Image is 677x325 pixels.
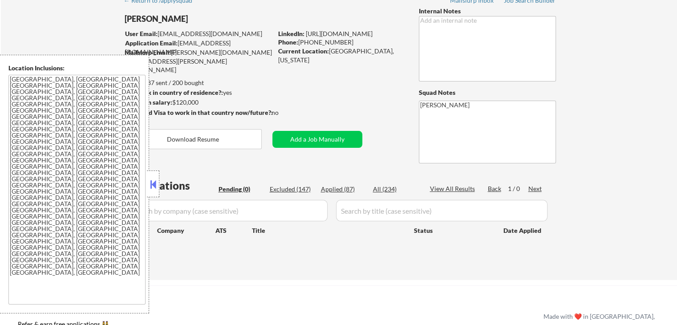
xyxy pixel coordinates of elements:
[272,108,297,117] div: no
[219,185,263,194] div: Pending (0)
[414,222,491,238] div: Status
[278,30,304,37] strong: LinkedIn:
[503,226,543,235] div: Date Applied
[508,184,528,193] div: 1 / 0
[124,98,272,107] div: $120,000
[127,200,328,221] input: Search by company (case sensitive)
[125,48,272,74] div: [PERSON_NAME][DOMAIN_NAME][EMAIL_ADDRESS][PERSON_NAME][DOMAIN_NAME]
[488,184,502,193] div: Back
[124,89,223,96] strong: Can work in country of residence?:
[125,39,272,56] div: [EMAIL_ADDRESS][DOMAIN_NAME]
[157,226,215,235] div: Company
[373,185,418,194] div: All (234)
[124,88,270,97] div: yes
[419,88,556,97] div: Squad Notes
[278,47,329,55] strong: Current Location:
[8,64,146,73] div: Location Inclusions:
[215,226,252,235] div: ATS
[278,38,404,47] div: [PHONE_NUMBER]
[125,30,158,37] strong: User Email:
[124,78,272,87] div: 87 sent / 200 bought
[125,109,273,116] strong: Will need Visa to work in that country now/future?:
[125,49,171,56] strong: Mailslurp Email:
[306,30,373,37] a: [URL][DOMAIN_NAME]
[278,38,298,46] strong: Phone:
[125,29,272,38] div: [EMAIL_ADDRESS][DOMAIN_NAME]
[270,185,314,194] div: Excluded (147)
[278,47,404,64] div: [GEOGRAPHIC_DATA], [US_STATE]
[336,200,547,221] input: Search by title (case sensitive)
[321,185,365,194] div: Applied (87)
[125,129,262,149] button: Download Resume
[419,7,556,16] div: Internal Notes
[125,13,308,24] div: [PERSON_NAME]
[430,184,478,193] div: View All Results
[272,131,362,148] button: Add a Job Manually
[252,226,405,235] div: Title
[528,184,543,193] div: Next
[127,180,215,191] div: Applications
[125,39,178,47] strong: Application Email:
